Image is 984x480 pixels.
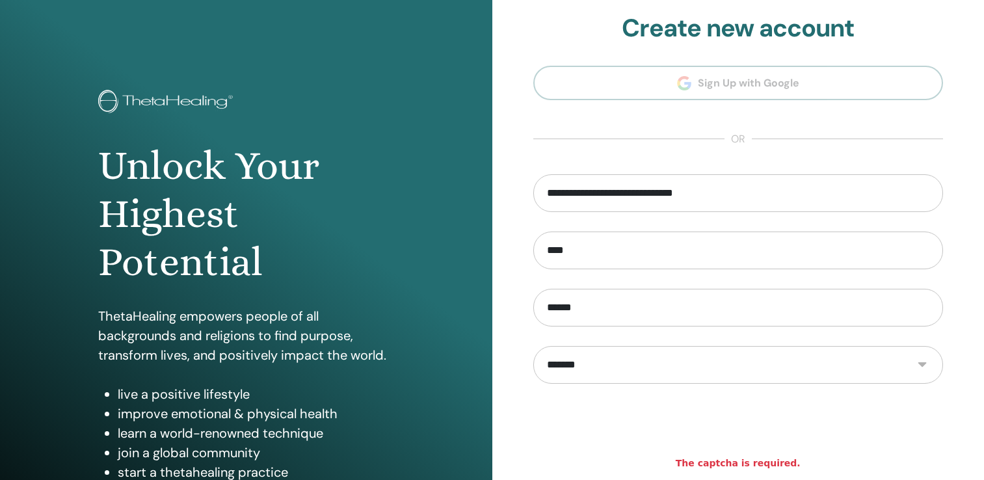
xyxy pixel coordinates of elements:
[118,384,393,404] li: live a positive lifestyle
[118,443,393,462] li: join a global community
[725,131,752,147] span: or
[98,306,393,365] p: ThetaHealing empowers people of all backgrounds and religions to find purpose, transform lives, a...
[118,404,393,423] li: improve emotional & physical health
[676,457,801,470] strong: The captcha is required.
[533,14,944,44] h2: Create new account
[639,403,837,454] iframe: reCAPTCHA
[98,142,393,287] h1: Unlock Your Highest Potential
[118,423,393,443] li: learn a world-renowned technique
